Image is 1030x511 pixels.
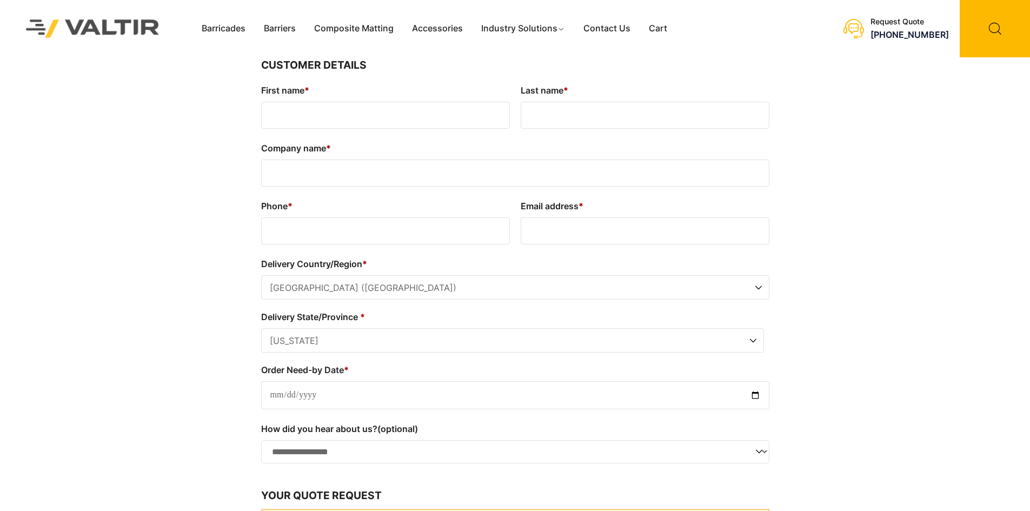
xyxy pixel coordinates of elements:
a: Accessories [403,21,472,37]
abbr: required [288,201,293,211]
span: United States (US) [262,276,769,300]
a: Composite Matting [305,21,403,37]
span: Delivery State/Province [261,328,764,353]
abbr: required [579,201,583,211]
abbr: required [362,258,367,269]
a: Industry Solutions [472,21,574,37]
h3: Customer Details [261,57,769,74]
label: Delivery State/Province [261,308,764,326]
abbr: required [360,311,365,322]
a: Cart [640,21,676,37]
label: Last name [521,82,769,99]
label: How did you hear about us? [261,420,769,437]
a: [PHONE_NUMBER] [870,29,949,40]
a: Barricades [192,21,255,37]
abbr: required [304,85,309,96]
abbr: required [563,85,568,96]
span: (optional) [377,423,418,434]
a: Barriers [255,21,305,37]
a: Contact Us [574,21,640,37]
label: Delivery Country/Region [261,255,769,273]
label: Email address [521,197,769,215]
span: Delivery Country/Region [261,275,769,300]
label: Order Need-by Date [261,361,769,379]
label: Company name [261,140,769,157]
span: California [262,329,763,353]
abbr: required [344,364,349,375]
img: Valtir Rentals [12,5,174,51]
div: Request Quote [870,17,949,26]
h3: Your quote request [261,488,769,504]
label: Phone [261,197,510,215]
abbr: required [326,143,331,154]
label: First name [261,82,510,99]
